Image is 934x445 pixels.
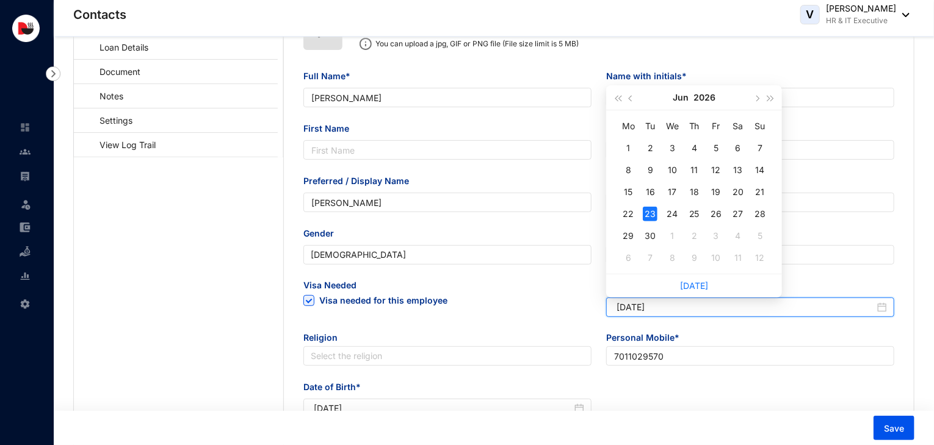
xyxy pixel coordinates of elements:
[665,251,679,265] div: 8
[731,185,745,199] div: 20
[705,203,727,225] td: 2026-06-26
[319,295,447,308] span: Visa needed for this employee
[621,163,635,177] div: 8
[314,402,572,415] input: Date of Birth*
[709,207,723,221] div: 26
[621,251,635,265] div: 6
[687,141,701,155] div: 4
[731,207,745,221] div: 27
[10,140,39,164] li: Contacts
[303,88,592,107] input: Full Name*
[84,59,145,84] a: Document
[727,181,749,203] td: 2026-06-20
[303,122,358,135] label: First Name
[10,164,39,188] li: Payroll
[749,159,771,181] td: 2026-06-14
[709,141,723,155] div: 5
[753,229,767,243] div: 5
[705,137,727,159] td: 2026-06-05
[303,295,314,306] span: Visa needed for this employee
[661,203,683,225] td: 2026-06-24
[643,251,657,265] div: 7
[687,251,701,265] div: 9
[20,122,31,133] img: home-unselected.a29eae3204392db15eaf.svg
[687,185,701,199] div: 18
[10,264,39,288] li: Reports
[643,141,657,155] div: 2
[639,247,661,269] td: 2026-07-07
[639,225,661,247] td: 2026-06-30
[10,115,39,140] li: Home
[727,203,749,225] td: 2026-06-27
[606,69,695,83] label: Name with initials*
[639,159,661,181] td: 2026-06-09
[643,185,657,199] div: 16
[84,35,153,60] a: Loan Details
[749,247,771,269] td: 2026-07-12
[680,280,708,291] a: [DATE]
[705,181,727,203] td: 2026-06-19
[693,85,715,110] button: 2026
[84,132,160,157] a: View Log Trail
[683,181,705,203] td: 2026-06-18
[749,203,771,225] td: 2026-06-28
[705,159,727,181] td: 2026-06-12
[806,9,814,20] span: V
[617,115,639,137] th: Mo
[20,271,31,282] img: report-unselected.e6a6b4230fc7da01f883.svg
[20,146,31,157] img: people-unselected.118708e94b43a90eceab.svg
[617,181,639,203] td: 2026-06-15
[303,332,592,346] span: Religion
[10,215,39,240] li: Expenses
[727,137,749,159] td: 2026-06-06
[874,416,914,440] button: Save
[727,115,749,137] th: Sa
[687,207,701,221] div: 25
[303,69,359,83] label: Full Name*
[617,301,875,314] input: Visa Expiry Date*
[709,185,723,199] div: 19
[606,332,894,346] span: Personal Mobile*
[639,181,661,203] td: 2026-06-16
[731,229,745,243] div: 4
[639,137,661,159] td: 2026-06-02
[661,225,683,247] td: 2026-07-01
[665,185,679,199] div: 17
[73,6,126,23] p: Contacts
[705,225,727,247] td: 2026-07-03
[20,198,32,210] img: leave-unselected.2934df6273408c3f84d9.svg
[621,185,635,199] div: 15
[46,66,60,81] img: nav-icon-right.af6afadce00d159da59955279c43614e.svg
[10,240,39,264] li: Loan
[665,207,679,221] div: 24
[617,247,639,269] td: 2026-07-06
[753,185,767,199] div: 21
[749,181,771,203] td: 2026-06-21
[303,227,342,240] label: Gender
[617,137,639,159] td: 2026-06-01
[731,141,745,155] div: 6
[687,229,701,243] div: 2
[687,163,701,177] div: 11
[639,203,661,225] td: 2026-06-23
[753,251,767,265] div: 12
[621,207,635,221] div: 22
[683,115,705,137] th: Th
[683,137,705,159] td: 2026-06-04
[372,38,579,50] p: You can upload a jpg, GIF or PNG file (File size limit is 5 MB)
[303,140,592,160] input: First Name
[643,207,657,221] div: 23
[303,279,592,294] span: Visa Needed
[661,181,683,203] td: 2026-06-17
[683,225,705,247] td: 2026-07-02
[639,115,661,137] th: Tu
[12,15,40,42] img: logo
[303,174,418,188] label: Preferred / Display Name
[705,247,727,269] td: 2026-07-10
[749,225,771,247] td: 2026-07-05
[709,229,723,243] div: 3
[826,15,896,27] p: HR & IT Executive
[665,141,679,155] div: 3
[661,115,683,137] th: We
[661,137,683,159] td: 2026-06-03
